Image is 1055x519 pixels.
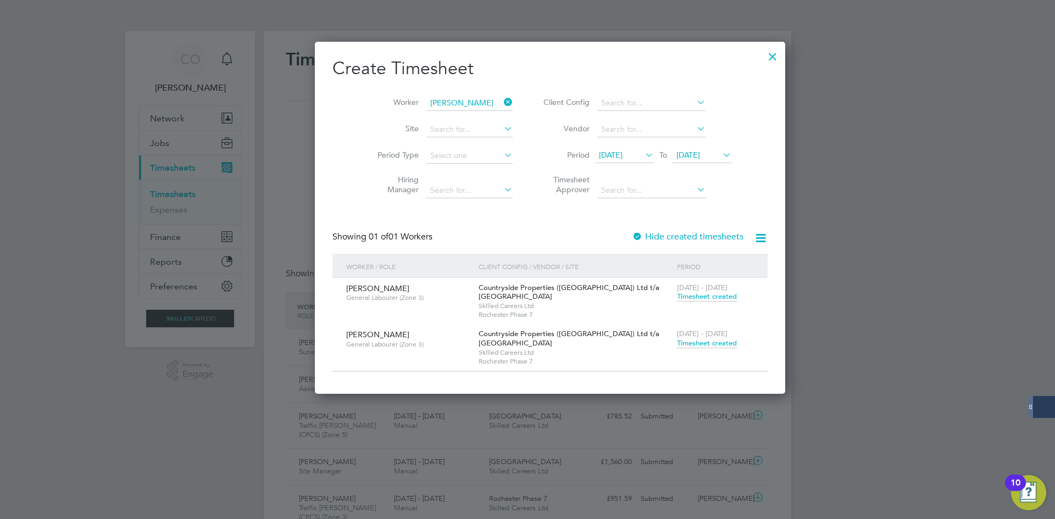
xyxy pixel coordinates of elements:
div: Client Config / Vendor / Site [476,254,674,279]
span: Timesheet created [677,292,737,302]
span: General Labourer (Zone 3) [346,340,470,349]
span: [DATE] - [DATE] [677,329,728,338]
label: Vendor [540,124,590,133]
span: [DATE] [676,150,700,160]
span: To [656,148,670,162]
span: Countryside Properties ([GEOGRAPHIC_DATA]) Ltd t/a [GEOGRAPHIC_DATA] [479,329,659,348]
input: Search for... [597,122,706,137]
input: Search for... [426,122,513,137]
span: Timesheet created [677,338,737,348]
div: 10 [1010,483,1020,497]
label: Timesheet Approver [540,175,590,194]
input: Select one [426,148,513,164]
input: Search for... [597,96,706,111]
span: Rochester Phase 7 [479,310,671,319]
label: Hide created timesheets [632,231,743,242]
label: Period [540,150,590,160]
span: 01 of [369,231,388,242]
span: [PERSON_NAME] [346,283,409,293]
div: Showing [332,231,435,243]
div: Worker / Role [343,254,476,279]
span: Skilled Careers Ltd [479,302,671,310]
label: Site [369,124,419,133]
span: 01 Workers [369,231,432,242]
input: Search for... [426,96,513,111]
span: [DATE] [599,150,623,160]
label: Worker [369,97,419,107]
h2: Create Timesheet [332,57,768,80]
label: Client Config [540,97,590,107]
input: Search for... [597,183,706,198]
div: Period [674,254,757,279]
label: Period Type [369,150,419,160]
label: Hiring Manager [369,175,419,194]
span: Skilled Careers Ltd [479,348,671,357]
span: Countryside Properties ([GEOGRAPHIC_DATA]) Ltd t/a [GEOGRAPHIC_DATA] [479,283,659,302]
span: Rochester Phase 7 [479,357,671,366]
input: Search for... [426,183,513,198]
span: General Labourer (Zone 3) [346,293,470,302]
span: [PERSON_NAME] [346,330,409,339]
button: Open Resource Center, 10 new notifications [1011,475,1046,510]
span: [DATE] - [DATE] [677,283,728,292]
